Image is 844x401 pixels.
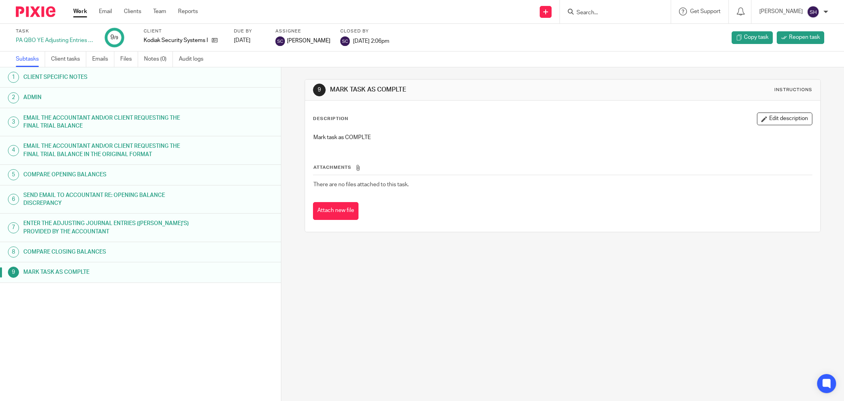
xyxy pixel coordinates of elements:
h1: EMAIL THE ACCOUNTANT AND/OR CLIENT REQUESTING THE FINAL TRIAL BALANCE IN THE ORIGINAL FORMAT [23,140,190,160]
h1: ADMIN [23,92,190,103]
span: [PERSON_NAME] [287,37,330,45]
h1: MARK TASK AS COMPLTE [23,266,190,278]
h1: EMAIL THE ACCOUNTANT AND/OR CLIENT REQUESTING THE FINAL TRIAL BALANCE [23,112,190,132]
a: Subtasks [16,52,45,67]
div: 7 [8,222,19,233]
label: Client [144,28,224,34]
a: Team [153,8,166,15]
a: Reports [178,8,198,15]
label: Closed by [340,28,389,34]
label: Task [16,28,95,34]
a: Files [120,52,138,67]
a: Copy task [732,31,773,44]
h1: ENTER THE ADJUSTING JOURNAL ENTRIES ([PERSON_NAME]'S) PROVIDED BY THE ACCOUNTANT [23,218,190,238]
div: 5 [8,169,19,180]
span: Attachments [313,165,351,170]
p: Kodiak Security Systems Inc [144,36,208,44]
h1: MARK TASK AS COMPLTE [330,86,580,94]
div: 2 [8,92,19,103]
a: Reopen task [777,31,824,44]
span: There are no files attached to this task. [313,182,409,187]
small: /9 [114,36,118,40]
div: Instructions [774,87,812,93]
h1: COMPARE CLOSING BALANCES [23,246,190,258]
a: Client tasks [51,52,86,67]
p: Mark task as COMPLTE [313,134,812,141]
h1: COMPARE OPENING BALANCES [23,169,190,181]
a: Email [99,8,112,15]
div: 6 [8,194,19,205]
h1: SEND EMAIL TO ACCOUNTANT RE: OPENING BALANCE DISCREPANCY [23,189,190,210]
img: Pixie [16,6,55,17]
label: Assignee [275,28,330,34]
p: [PERSON_NAME] [759,8,803,15]
div: 3 [8,116,19,128]
a: Audit logs [179,52,209,67]
img: svg%3E [275,36,285,46]
div: [DATE] [234,36,266,44]
span: Get Support [690,9,721,14]
div: 1 [8,72,19,83]
div: PA QBO YE Adjusting Entries Checklist back from Accountant (AJE's,TB & F/S back from CPA) [16,36,95,44]
div: 9 [8,267,19,278]
p: Description [313,116,348,122]
img: svg%3E [340,36,350,46]
button: Attach new file [313,202,358,220]
h1: CLIENT SPECIFIC NOTES [23,71,190,83]
div: 8 [8,246,19,258]
div: 9 [110,33,118,42]
button: Edit description [757,113,812,125]
span: Reopen task [789,33,820,41]
span: [DATE] 2:06pm [353,38,389,44]
input: Search [576,10,647,17]
a: Emails [92,52,114,67]
a: Clients [124,8,141,15]
div: 4 [8,145,19,156]
a: Work [73,8,87,15]
div: 9 [313,84,326,96]
span: Copy task [744,33,768,41]
img: svg%3E [807,6,819,18]
label: Due by [234,28,266,34]
a: Notes (0) [144,52,173,67]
